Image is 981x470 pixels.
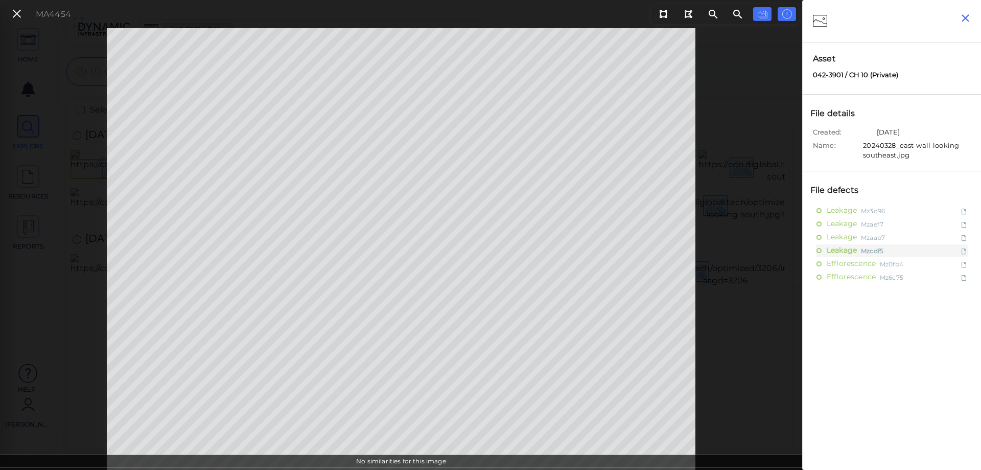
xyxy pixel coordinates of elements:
span: Leakage [827,217,857,230]
span: Mz6c75 [880,271,903,283]
span: Mz0fb4 [880,257,903,270]
span: Mz3d96 [861,204,885,217]
div: File defects [808,182,872,199]
span: Created: [813,127,874,141]
div: EfflorescenceMz0fb4 [808,257,976,271]
div: LeakageMzcdf5 [808,244,976,257]
span: Efflorescence [827,257,876,270]
span: Efflorescence [827,271,876,283]
div: LeakageMz3d96 [808,204,976,217]
div: File details [808,105,868,122]
span: Mzaab7 [861,231,885,243]
span: Leakage [827,231,857,243]
div: LeakageMzaab7 [808,231,976,244]
span: [DATE] [877,127,900,141]
div: LeakageMzaef7 [808,217,976,231]
span: Mzaef7 [861,217,883,230]
span: 042-3901 / CH 10 (Private) [813,70,898,80]
span: 20240328_east-wall-looking-southeast.jpg [863,141,976,161]
div: MA4454 [36,8,71,20]
span: Mzcdf5 [861,244,883,257]
span: Name: [813,141,860,154]
iframe: Chat [938,424,973,462]
span: Leakage [827,204,857,217]
span: Asset [813,53,971,65]
span: Leakage [827,244,857,257]
div: EfflorescenceMz6c75 [808,271,976,284]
